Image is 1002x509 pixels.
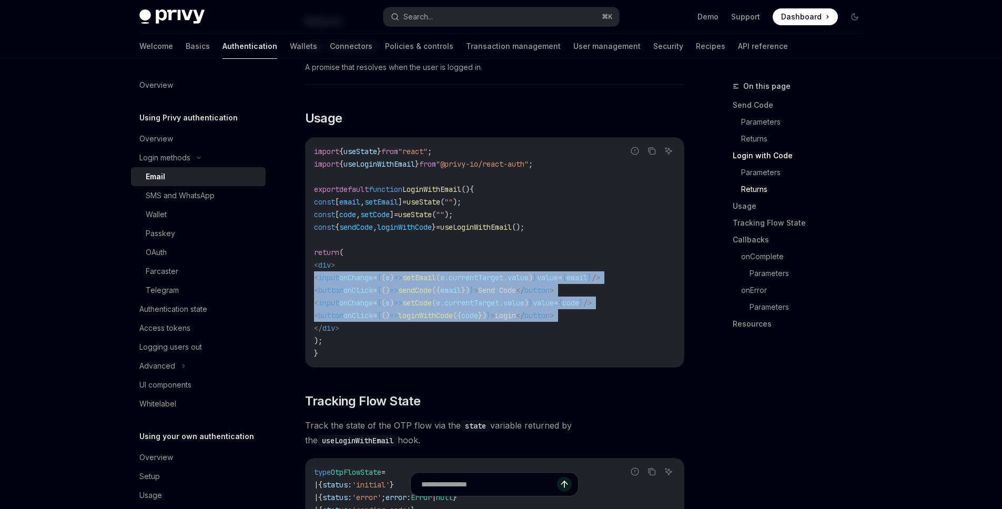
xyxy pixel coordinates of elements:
[339,210,356,219] span: code
[186,34,210,59] a: Basics
[131,467,266,486] a: Setup
[741,164,872,181] a: Parameters
[432,286,440,295] span: ({
[390,286,398,295] span: =>
[343,147,377,156] span: useState
[131,375,266,394] a: UI components
[550,286,554,295] span: >
[453,197,461,207] span: );
[394,210,398,219] span: =
[318,260,331,270] span: div
[314,210,335,219] span: const
[436,210,444,219] span: ""
[524,298,529,308] span: )
[131,262,266,281] a: Farcaster
[750,299,872,315] a: Parameters
[478,286,516,295] span: Send Code
[428,147,432,156] span: ;
[562,298,579,308] span: code
[290,34,317,59] a: Wallets
[566,273,588,282] span: email
[131,338,266,357] a: Logging users out
[390,311,398,320] span: =>
[139,133,173,145] div: Overview
[733,97,872,114] a: Send Code
[331,260,335,270] span: >
[773,8,838,25] a: Dashboard
[339,298,373,308] span: onChange
[440,298,444,308] span: .
[131,448,266,467] a: Overview
[314,222,335,232] span: const
[314,147,339,156] span: import
[139,341,202,353] div: Logging users out
[377,286,381,295] span: {
[131,486,266,505] a: Usage
[440,286,461,295] span: email
[146,208,167,221] div: Wallet
[516,286,524,295] span: </
[386,298,390,308] span: e
[314,467,331,477] span: type
[381,147,398,156] span: from
[394,298,402,308] span: =>
[139,111,238,124] h5: Using Privy authentication
[662,465,675,479] button: Ask AI
[741,181,872,198] a: Returns
[305,110,342,127] span: Usage
[339,222,373,232] span: sendCode
[436,273,440,282] span: (
[444,197,453,207] span: ""
[628,465,642,479] button: Report incorrect code
[444,273,449,282] span: .
[131,394,266,413] a: Whitelabel
[360,197,365,207] span: ,
[373,273,377,282] span: =
[402,298,432,308] span: setCode
[335,323,339,333] span: >
[487,311,491,320] span: }
[139,322,190,334] div: Access tokens
[373,298,377,308] span: =
[322,323,335,333] span: div
[146,284,179,297] div: Telegram
[377,222,432,232] span: loginWithCode
[314,273,318,282] span: <
[314,286,318,295] span: <
[503,298,524,308] span: value
[444,210,453,219] span: );
[314,298,318,308] span: <
[131,205,266,224] a: Wallet
[390,298,394,308] span: )
[131,243,266,262] a: OAuth
[495,311,516,320] span: Login
[537,273,558,282] span: value
[139,470,160,483] div: Setup
[394,273,402,282] span: =>
[314,185,339,194] span: export
[343,286,373,295] span: onClick
[474,286,478,295] span: >
[314,349,318,358] span: }
[339,185,369,194] span: default
[339,159,343,169] span: {
[330,34,372,59] a: Connectors
[602,13,613,21] span: ⌘ K
[529,298,533,308] span: }
[662,144,675,158] button: Ask AI
[131,186,266,205] a: SMS and WhatsApp
[436,222,440,232] span: =
[573,34,641,59] a: User management
[731,12,760,22] a: Support
[579,298,583,308] span: }
[139,151,190,164] div: Login methods
[131,129,266,148] a: Overview
[381,298,386,308] span: (
[436,159,529,169] span: "@privy-io/react-auth"
[466,34,561,59] a: Transaction management
[343,159,415,169] span: useLoginWithEmail
[356,210,360,219] span: ,
[377,273,381,282] span: {
[131,300,266,319] a: Authentication state
[554,298,558,308] span: =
